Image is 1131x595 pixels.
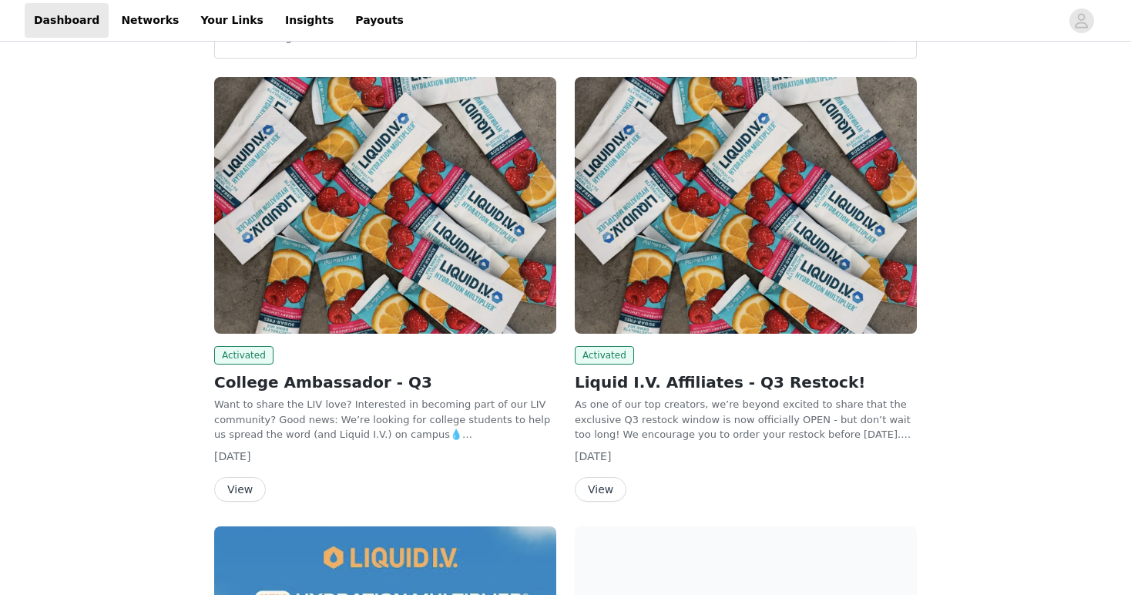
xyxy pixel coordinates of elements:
a: Payouts [346,3,413,38]
img: Liquid I.V. [214,77,556,334]
span: [DATE] [214,450,250,462]
a: Insights [276,3,343,38]
h2: College Ambassador - Q3 [214,371,556,394]
button: View [575,477,626,502]
a: Networks [112,3,188,38]
img: Liquid I.V. [575,77,917,334]
p: Want to share the LIV love? Interested in becoming part of our LIV community? Good news: We’re lo... [214,397,556,442]
span: Activated [214,346,274,365]
span: Activated [575,346,634,365]
p: As one of our top creators, we’re beyond excited to share that the exclusive Q3 restock window is... [575,397,917,442]
a: View [575,484,626,496]
a: Dashboard [25,3,109,38]
a: View [214,484,266,496]
a: Your Links [191,3,273,38]
span: [DATE] [575,450,611,462]
button: View [214,477,266,502]
div: avatar [1074,8,1089,33]
h2: Liquid I.V. Affiliates - Q3 Restock! [575,371,917,394]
